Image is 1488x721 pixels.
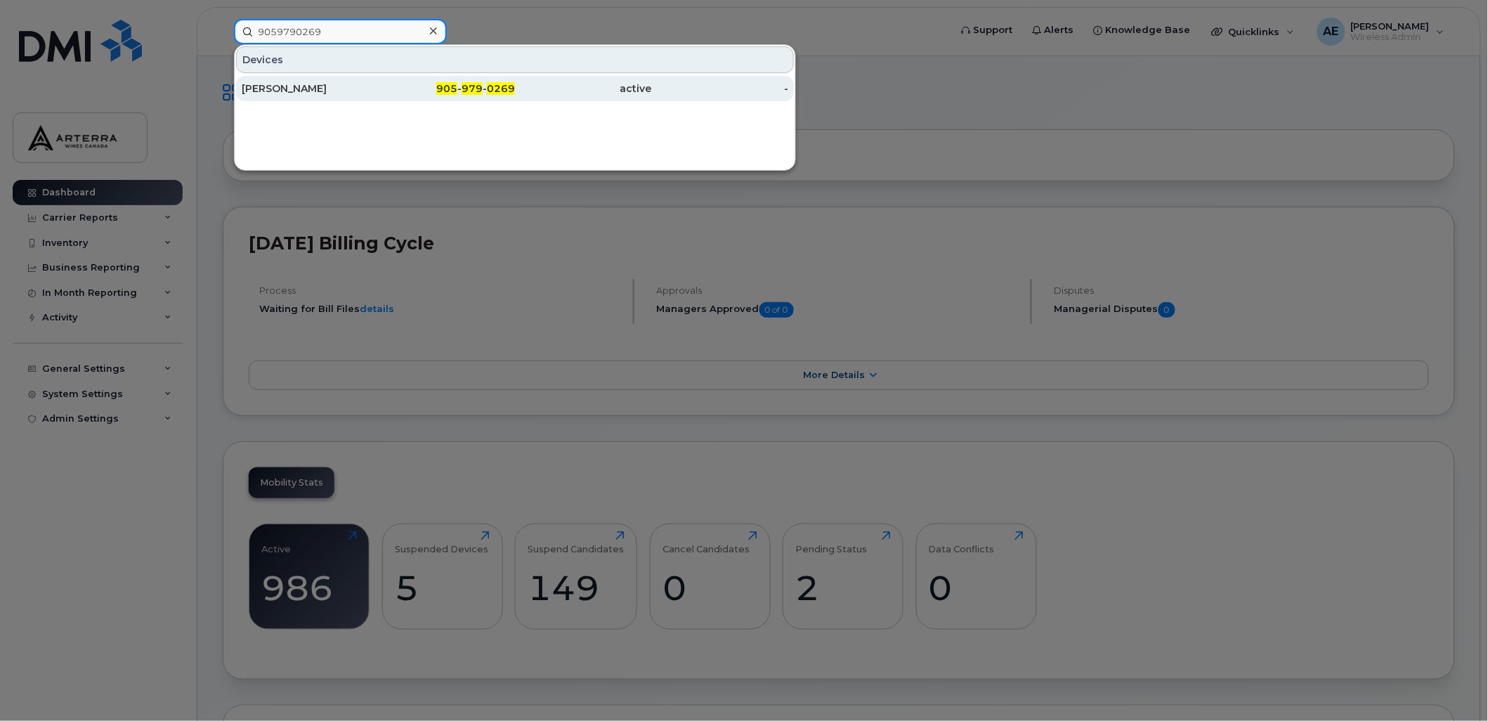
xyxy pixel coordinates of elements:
[462,82,483,95] span: 979
[236,76,794,101] a: [PERSON_NAME]905-979-0269active-
[242,82,379,96] div: [PERSON_NAME]
[515,82,652,96] div: active
[236,46,794,73] div: Devices
[652,82,789,96] div: -
[487,82,515,95] span: 0269
[379,82,516,96] div: - -
[436,82,457,95] span: 905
